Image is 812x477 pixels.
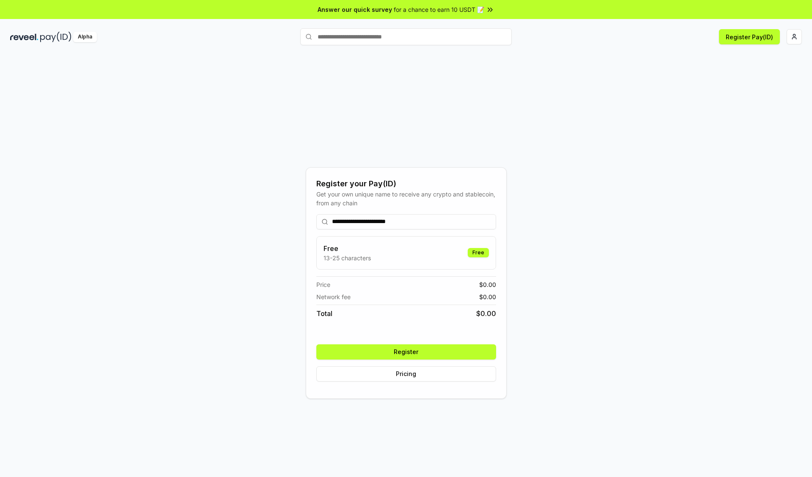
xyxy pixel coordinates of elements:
[476,308,496,319] span: $ 0.00
[324,243,371,253] h3: Free
[316,280,330,289] span: Price
[316,178,496,190] div: Register your Pay(ID)
[479,280,496,289] span: $ 0.00
[73,32,97,42] div: Alpha
[316,292,351,301] span: Network fee
[719,29,780,44] button: Register Pay(ID)
[316,344,496,360] button: Register
[324,253,371,262] p: 13-25 characters
[316,366,496,382] button: Pricing
[316,190,496,207] div: Get your own unique name to receive any crypto and stablecoin, from any chain
[468,248,489,257] div: Free
[479,292,496,301] span: $ 0.00
[316,308,332,319] span: Total
[10,32,38,42] img: reveel_dark
[318,5,392,14] span: Answer our quick survey
[394,5,484,14] span: for a chance to earn 10 USDT 📝
[40,32,71,42] img: pay_id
